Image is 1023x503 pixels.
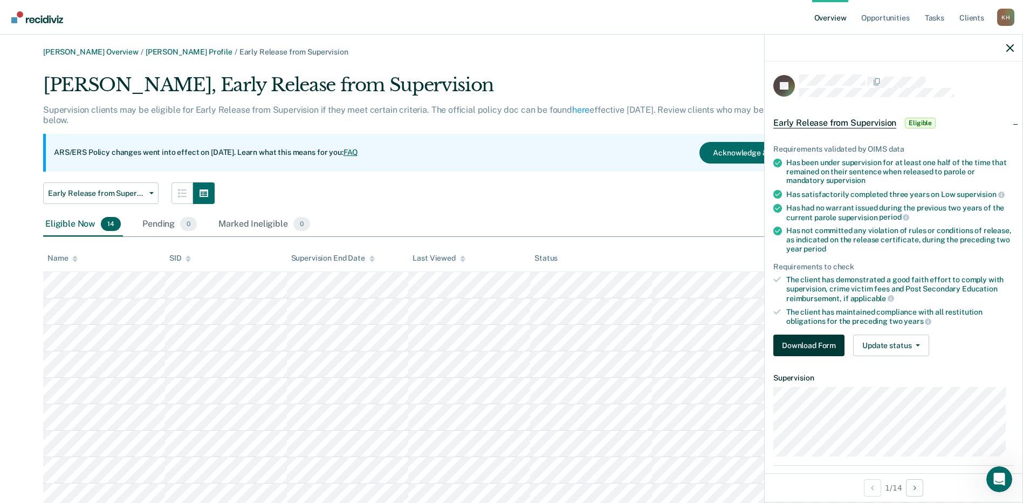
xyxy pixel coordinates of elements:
img: Recidiviz [11,11,63,23]
a: [PERSON_NAME] Profile [146,47,232,56]
div: Supervision End Date [291,254,375,263]
span: period [879,213,909,221]
p: Supervision clients may be eligible for Early Release from Supervision if they meet certain crite... [43,105,795,125]
div: The client has maintained compliance with all restitution obligations for the preceding two [786,308,1014,326]
button: Download Form [773,335,845,356]
div: The client has demonstrated a good faith effort to comply with supervision, crime victim fees and... [786,275,1014,303]
p: ARS/ERS Policy changes went into effect on [DATE]. Learn what this means for you: [54,147,358,158]
iframe: Intercom live chat [986,466,1012,492]
span: Early Release from Supervision [239,47,348,56]
div: Has not committed any violation of rules or conditions of release, as indicated on the release ce... [786,226,1014,253]
span: Eligible [905,118,936,128]
div: Requirements validated by OIMS data [773,145,1014,154]
a: Navigate to form link [773,335,849,356]
dt: Supervision [773,373,1014,383]
div: K H [997,9,1014,26]
div: Status [534,254,558,263]
button: Profile dropdown button [997,9,1014,26]
span: Early Release from Supervision [48,189,145,198]
div: [PERSON_NAME], Early Release from Supervision [43,74,811,105]
button: Update status [853,335,929,356]
button: Next Opportunity [906,479,923,497]
span: / [139,47,146,56]
div: Eligible Now [43,213,123,236]
div: Pending [140,213,199,236]
span: Early Release from Supervision [773,118,896,128]
div: Last Viewed [413,254,465,263]
span: supervision [826,176,866,185]
div: Has had no warrant issued during the previous two years of the current parole supervision [786,203,1014,222]
span: applicable [850,294,894,303]
span: 0 [293,217,310,231]
div: SID [169,254,191,263]
span: 14 [101,217,121,231]
span: 0 [180,217,197,231]
a: [PERSON_NAME] Overview [43,47,139,56]
button: Acknowledge & Close [699,142,802,164]
span: years [904,317,931,325]
button: Previous Opportunity [864,479,881,497]
div: Has been under supervision for at least one half of the time that remained on their sentence when... [786,158,1014,185]
span: supervision [957,190,1004,199]
div: Requirements to check [773,262,1014,271]
a: here [572,105,589,115]
div: Marked Ineligible [216,213,312,236]
a: FAQ [344,148,359,157]
span: period [804,244,826,253]
div: Early Release from SupervisionEligible [765,106,1022,140]
div: 1 / 14 [765,473,1022,502]
span: / [232,47,239,56]
div: Has satisfactorily completed three years on Low [786,189,1014,199]
div: Name [47,254,78,263]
